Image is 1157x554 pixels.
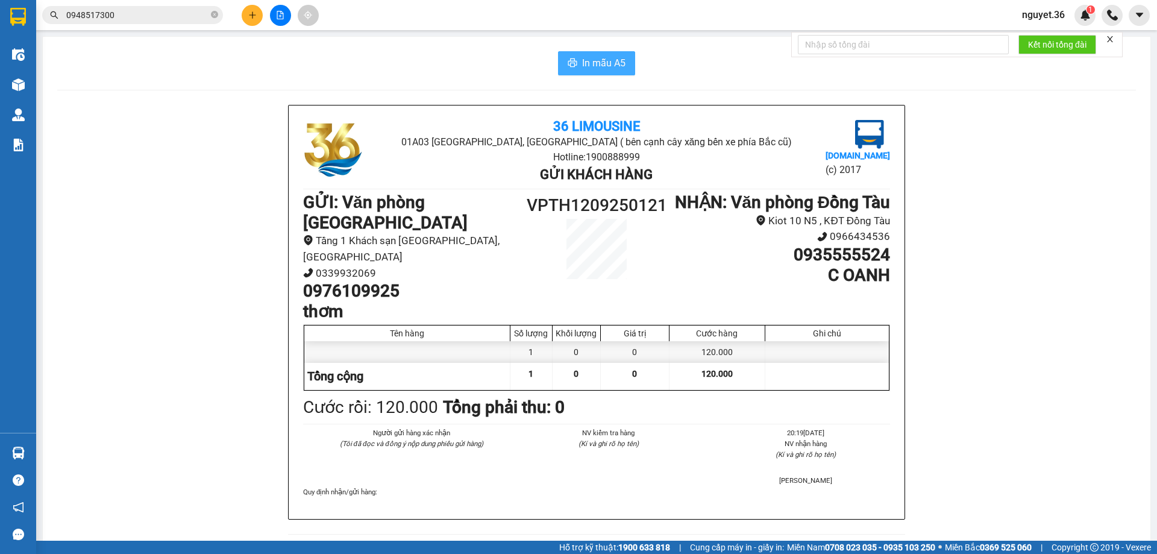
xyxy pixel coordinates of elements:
div: Khối lượng [556,329,597,338]
h1: thơm [303,301,523,322]
sup: 1 [1086,5,1095,14]
div: Cước hàng [673,329,762,338]
span: Miền Bắc [945,541,1032,554]
span: plus [248,11,257,19]
li: NV kiểm tra hàng [524,427,692,438]
li: Hotline: 1900888999 [67,75,274,90]
span: 0 [632,369,637,379]
b: 36 Limousine [127,14,213,29]
b: [DOMAIN_NAME] [826,151,890,160]
li: Người gửi hàng xác nhận [327,427,495,438]
span: phone [303,268,313,278]
h1: VPTH1209250121 [523,192,670,219]
div: Tên hàng [307,329,507,338]
div: Cước rồi : 120.000 [303,394,438,421]
h1: 0976109925 [303,281,523,301]
span: 1 [528,369,533,379]
img: logo.jpg [855,120,884,149]
b: 36 Limousine [553,119,640,134]
li: 01A03 [GEOGRAPHIC_DATA], [GEOGRAPHIC_DATA] ( bên cạnh cây xăng bến xe phía Bắc cũ) [401,134,792,150]
button: file-add [270,5,291,26]
span: message [13,529,24,540]
li: Hotline: 1900888999 [401,150,792,165]
div: Quy định nhận/gửi hàng : [303,486,890,497]
img: icon-new-feature [1080,10,1091,20]
i: (Kí và ghi rõ họ tên) [578,439,639,448]
b: Gửi khách hàng [540,167,653,182]
img: logo.jpg [15,15,75,75]
strong: 0369 525 060 [980,543,1032,552]
img: warehouse-icon [12,78,25,91]
span: close-circle [211,11,218,18]
span: 1 [1088,5,1093,14]
b: Tổng phải thu: 0 [443,397,565,417]
button: plus [242,5,263,26]
span: Tổng cộng [307,369,363,383]
span: 120.000 [701,369,733,379]
button: printerIn mẫu A5 [558,51,635,75]
strong: 1900 633 818 [618,543,670,552]
span: phone [817,231,827,242]
span: environment [756,215,766,225]
span: Hỗ trợ kỹ thuật: [559,541,670,554]
img: logo.jpg [303,120,363,180]
input: Tìm tên, số ĐT hoặc mã đơn [66,8,209,22]
img: logo-vxr [10,8,26,26]
strong: 0708 023 035 - 0935 103 250 [825,543,935,552]
span: ⚪️ [938,545,942,550]
span: Cung cấp máy in - giấy in: [690,541,784,554]
img: warehouse-icon [12,109,25,121]
span: search [50,11,58,19]
span: question-circle [13,474,24,486]
h1: C OANH [670,265,890,286]
span: | [1041,541,1043,554]
li: Kiot 10 N5 , KĐT Đồng Tàu [670,213,890,229]
span: caret-down [1134,10,1145,20]
div: Ghi chú [768,329,886,338]
span: In mẫu A5 [582,55,626,71]
h1: 0935555524 [670,245,890,265]
li: [PERSON_NAME] [722,475,890,486]
span: file-add [276,11,284,19]
button: Kết nối tổng đài [1018,35,1096,54]
div: 0 [601,341,669,363]
span: close [1106,35,1114,43]
span: copyright [1090,543,1099,552]
li: (c) 2017 [826,162,890,177]
button: caret-down [1129,5,1150,26]
span: 0 [574,369,578,379]
img: warehouse-icon [12,447,25,459]
span: aim [304,11,312,19]
li: 01A03 [GEOGRAPHIC_DATA], [GEOGRAPHIC_DATA] ( bên cạnh cây xăng bến xe phía Bắc cũ) [67,30,274,75]
div: 120.000 [669,341,765,363]
span: Kết nối tổng đài [1028,38,1086,51]
img: phone-icon [1107,10,1118,20]
span: | [679,541,681,554]
b: NHẬN : Văn phòng Đồng Tàu [675,192,890,212]
li: 0966434536 [670,228,890,245]
div: 1 [510,341,553,363]
span: nguyet.36 [1012,7,1074,22]
i: (Tôi đã đọc và đồng ý nộp dung phiếu gửi hàng) [340,439,483,448]
span: printer [568,58,577,69]
span: notification [13,502,24,513]
div: Số lượng [513,329,549,338]
span: Miền Nam [787,541,935,554]
img: warehouse-icon [12,48,25,61]
li: 0339932069 [303,265,523,282]
li: NV nhận hàng [722,438,890,449]
input: Nhập số tổng đài [798,35,1009,54]
i: (Kí và ghi rõ họ tên) [776,450,836,459]
b: GỬI : Văn phòng [GEOGRAPHIC_DATA] [303,192,468,233]
div: 0 [553,341,601,363]
li: 20:19[DATE] [722,427,890,438]
li: Tầng 1 Khách sạn [GEOGRAPHIC_DATA], [GEOGRAPHIC_DATA] [303,233,523,265]
span: close-circle [211,10,218,21]
img: solution-icon [12,139,25,151]
button: aim [298,5,319,26]
div: Giá trị [604,329,666,338]
span: environment [303,235,313,245]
